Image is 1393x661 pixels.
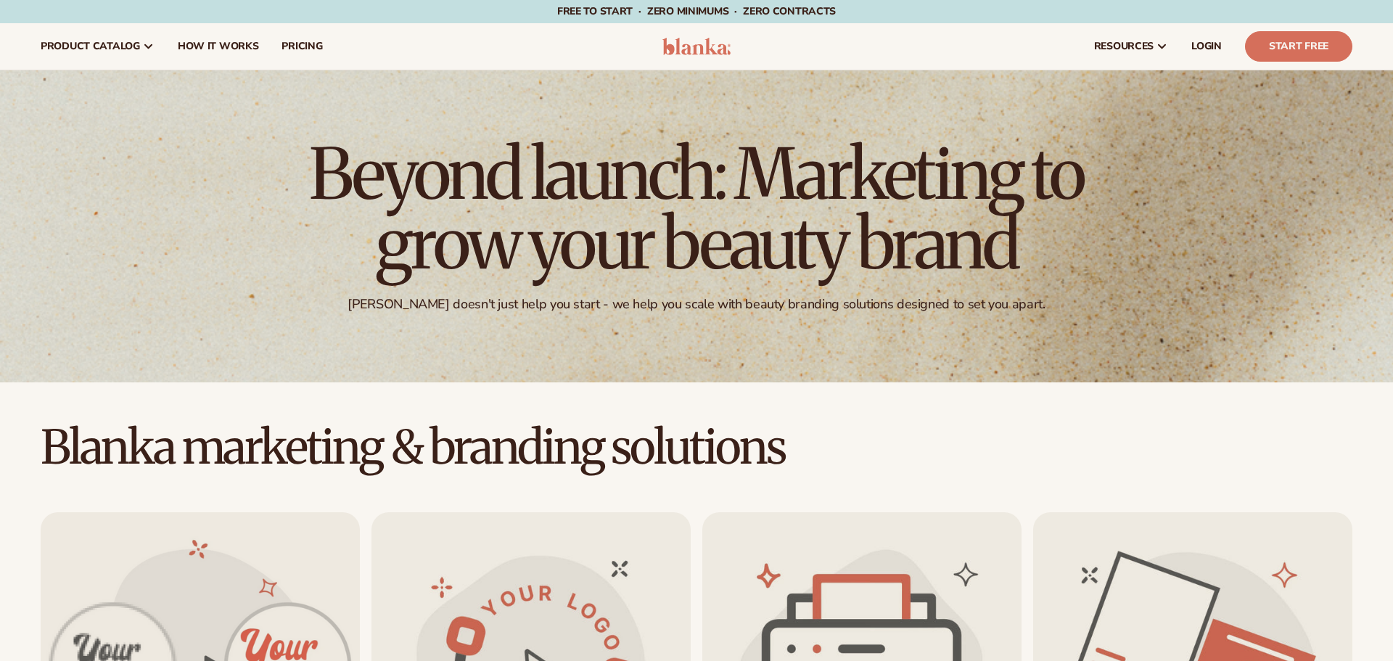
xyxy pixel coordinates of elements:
a: Start Free [1245,31,1352,62]
a: pricing [270,23,334,70]
div: [PERSON_NAME] doesn't just help you start - we help you scale with beauty branding solutions desi... [348,296,1045,313]
span: product catalog [41,41,140,52]
a: LOGIN [1180,23,1233,70]
span: resources [1094,41,1154,52]
a: How It Works [166,23,271,70]
span: How It Works [178,41,259,52]
a: resources [1082,23,1180,70]
img: logo [662,38,731,55]
span: LOGIN [1191,41,1222,52]
span: pricing [282,41,322,52]
span: Free to start · ZERO minimums · ZERO contracts [557,4,836,18]
a: product catalog [29,23,166,70]
h1: Beyond launch: Marketing to grow your beauty brand [297,139,1096,279]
